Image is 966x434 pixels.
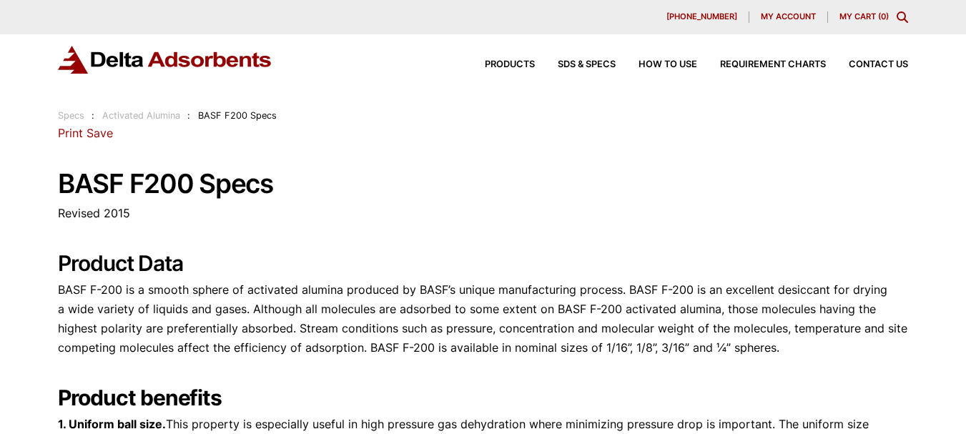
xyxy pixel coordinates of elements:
a: Products [462,60,535,69]
a: My Cart (0) [839,11,889,21]
span: 0 [881,11,886,21]
h1: BASF F200 Specs [58,169,908,199]
a: Activated Alumina [102,110,180,121]
span: Contact Us [849,60,908,69]
a: Print [58,126,83,140]
a: Save [87,126,113,140]
a: Contact Us [826,60,908,69]
span: My account [761,13,816,21]
div: Toggle Modal Content [897,11,908,23]
a: My account [749,11,828,23]
span: : [92,110,94,121]
span: How to Use [639,60,697,69]
strong: Product benefits [58,385,222,410]
span: BASF F200 Specs [198,110,277,121]
h2: Product Data [58,250,908,276]
span: Products [485,60,535,69]
a: Requirement Charts [697,60,826,69]
span: SDS & SPECS [558,60,616,69]
img: Delta Adsorbents [58,46,272,74]
a: Specs [58,110,84,121]
p: Revised 2015 [58,204,908,223]
strong: 1. Uniform ball size. [58,417,166,431]
span: : [187,110,190,121]
span: Requirement Charts [720,60,826,69]
span: [PHONE_NUMBER] [666,13,737,21]
a: [PHONE_NUMBER] [655,11,749,23]
p: BASF F-200 is a smooth sphere of activated alumina produced by BASF’s unique manufacturing proces... [58,280,908,358]
a: SDS & SPECS [535,60,616,69]
a: How to Use [616,60,697,69]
